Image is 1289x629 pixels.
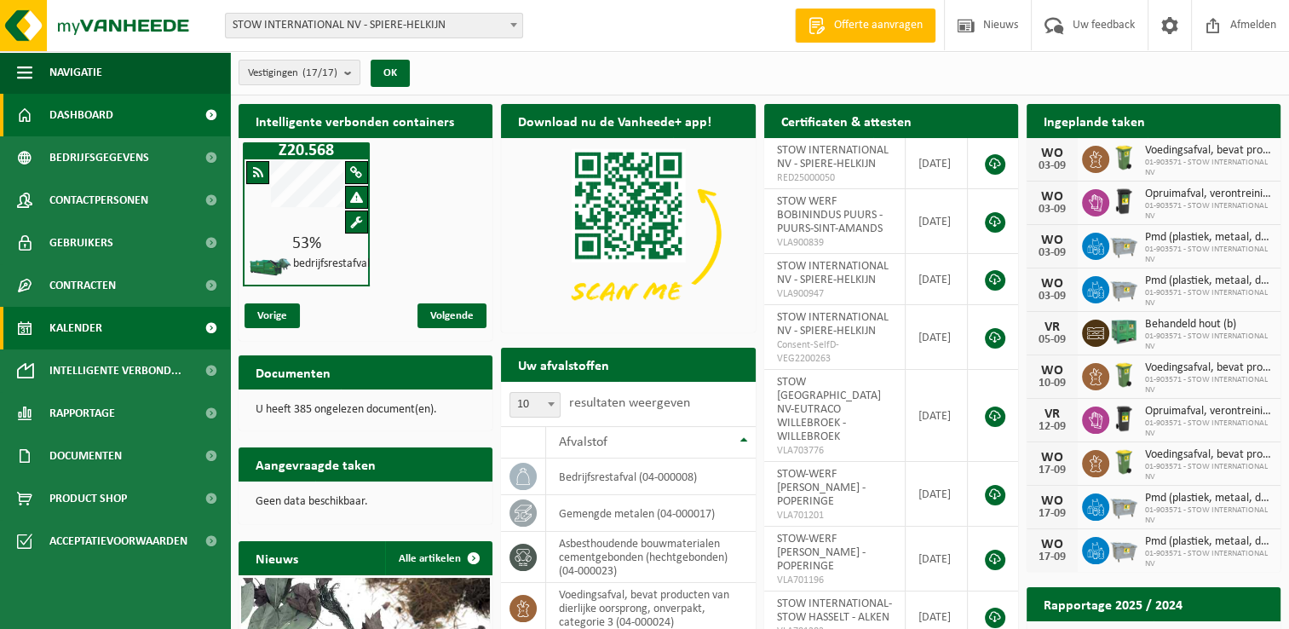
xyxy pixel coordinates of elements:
[1035,320,1069,334] div: VR
[777,533,866,573] span: STOW-WERF [PERSON_NAME] - POPERINGE
[417,303,486,328] span: Volgende
[49,435,122,477] span: Documenten
[1145,332,1272,352] span: 01-903571 - STOW INTERNATIONAL NV
[1035,160,1069,172] div: 03-09
[1035,234,1069,247] div: WO
[1035,190,1069,204] div: WO
[1145,274,1272,288] span: Pmd (plastiek, metaal, drankkartons) (bedrijven)
[1109,447,1138,476] img: WB-0140-HPE-GN-50
[1035,378,1069,390] div: 10-09
[510,393,560,417] span: 10
[1145,231,1272,245] span: Pmd (plastiek, metaal, drankkartons) (bedrijven)
[795,9,935,43] a: Offerte aanvragen
[1109,317,1138,346] img: PB-HB-1400-HPE-GN-01
[49,222,113,264] span: Gebruikers
[501,348,626,381] h2: Uw afvalstoffen
[239,104,492,137] h2: Intelligente verbonden containers
[247,142,365,159] h1: Z20.568
[1035,291,1069,303] div: 03-09
[49,477,127,520] span: Product Shop
[569,396,690,410] label: resultaten weergeven
[239,541,315,574] h2: Nieuws
[293,258,370,270] h4: bedrijfsrestafval
[1035,551,1069,563] div: 17-09
[49,264,116,307] span: Contracten
[1035,451,1069,465] div: WO
[49,94,113,136] span: Dashboard
[906,462,968,527] td: [DATE]
[1145,462,1272,482] span: 01-903571 - STOW INTERNATIONAL NV
[1109,230,1138,259] img: WB-2500-GAL-GY-01
[1109,143,1138,172] img: WB-0140-HPE-GN-50
[1027,587,1200,620] h2: Rapportage 2025 / 2024
[1035,465,1069,476] div: 17-09
[546,495,755,532] td: gemengde metalen (04-000017)
[1145,158,1272,178] span: 01-903571 - STOW INTERNATIONAL NV
[1109,534,1138,563] img: WB-2500-GAL-GY-01
[777,597,892,624] span: STOW INTERNATIONAL-STOW HASSELT - ALKEN
[49,349,181,392] span: Intelligente verbond...
[49,136,149,179] span: Bedrijfsgegevens
[1035,508,1069,520] div: 17-09
[49,392,115,435] span: Rapportage
[49,51,102,94] span: Navigatie
[1145,448,1272,462] span: Voedingsafval, bevat producten van dierlijke oorsprong, onverpakt, categorie 3
[906,189,968,254] td: [DATE]
[546,532,755,583] td: asbesthoudende bouwmaterialen cementgebonden (hechtgebonden) (04-000023)
[1035,277,1069,291] div: WO
[1145,245,1272,265] span: 01-903571 - STOW INTERNATIONAL NV
[245,303,300,328] span: Vorige
[777,376,881,443] span: STOW [GEOGRAPHIC_DATA] NV-EUTRACO WILLEBROEK - WILLEBROEK
[1109,491,1138,520] img: WB-2500-GAL-GY-01
[302,67,337,78] count: (17/17)
[1145,201,1272,222] span: 01-903571 - STOW INTERNATIONAL NV
[1035,538,1069,551] div: WO
[1035,494,1069,508] div: WO
[239,447,393,481] h2: Aangevraagde taken
[1145,418,1272,439] span: 01-903571 - STOW INTERNATIONAL NV
[239,60,360,85] button: Vestigingen(17/17)
[777,338,893,366] span: Consent-SelfD-VEG2200263
[1145,375,1272,395] span: 01-903571 - STOW INTERNATIONAL NV
[1145,188,1272,201] span: Opruimafval, verontreinigd met olie
[1109,404,1138,433] img: WB-0240-HPE-BK-01
[1145,535,1272,549] span: Pmd (plastiek, metaal, drankkartons) (bedrijven)
[906,138,968,189] td: [DATE]
[777,260,889,286] span: STOW INTERNATIONAL NV - SPIERE-HELKIJN
[1145,549,1272,569] span: 01-903571 - STOW INTERNATIONAL NV
[1035,407,1069,421] div: VR
[777,574,893,587] span: VLA701196
[501,104,728,137] h2: Download nu de Vanheede+ app!
[1109,187,1138,216] img: WB-0240-HPE-BK-01
[1145,361,1272,375] span: Voedingsafval, bevat producten van dierlijke oorsprong, onverpakt, categorie 3
[1145,505,1272,526] span: 01-903571 - STOW INTERNATIONAL NV
[1035,147,1069,160] div: WO
[49,520,187,563] span: Acceptatievoorwaarden
[245,235,368,252] div: 53%
[777,195,883,235] span: STOW WERF BOBININDUS PUURS - PUURS-SINT-AMANDS
[226,14,522,38] span: STOW INTERNATIONAL NV - SPIERE-HELKIJN
[49,179,148,222] span: Contactpersonen
[256,404,475,416] p: U heeft 385 ongelezen document(en).
[501,138,755,329] img: Download de VHEPlus App
[1145,405,1272,418] span: Opruimafval, verontreinigd met olie
[1145,492,1272,505] span: Pmd (plastiek, metaal, drankkartons) (bedrijven)
[1035,364,1069,378] div: WO
[371,60,410,87] button: OK
[1027,104,1162,137] h2: Ingeplande taken
[509,392,561,418] span: 10
[777,287,893,301] span: VLA900947
[249,257,291,278] img: HK-XZ-20-GN-01
[385,541,491,575] a: Alle artikelen
[777,509,893,522] span: VLA701201
[906,527,968,591] td: [DATE]
[777,171,893,185] span: RED25000050
[1035,334,1069,346] div: 05-09
[777,444,893,458] span: VLA703776
[1035,204,1069,216] div: 03-09
[777,236,893,250] span: VLA900839
[830,17,927,34] span: Offerte aanvragen
[546,459,755,495] td: bedrijfsrestafval (04-000008)
[256,496,475,508] p: Geen data beschikbaar.
[1145,318,1272,332] span: Behandeld hout (b)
